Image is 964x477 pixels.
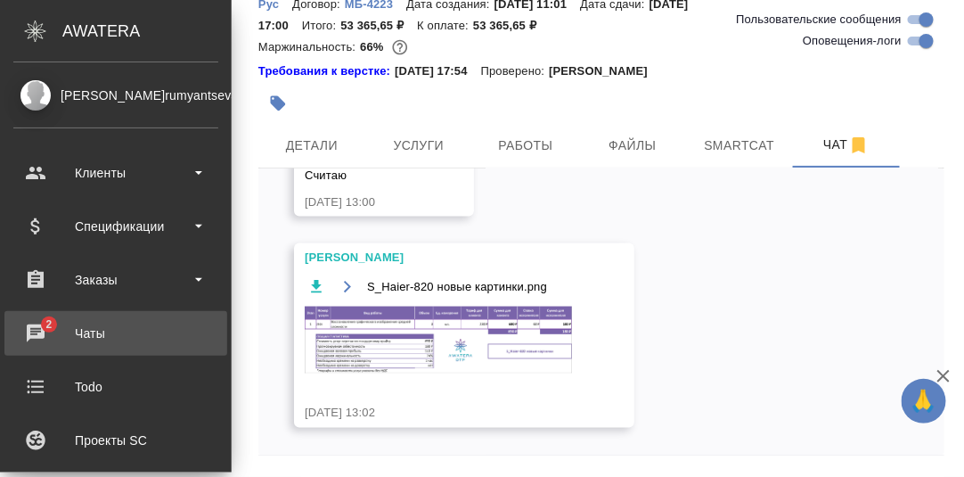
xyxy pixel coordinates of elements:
[305,307,572,374] img: S_Haier-820 новые картинки.png
[473,19,550,32] p: 53 365,65 ₽
[305,193,412,211] div: [DATE] 13:00
[388,36,412,59] button: 15011.47 RUB;
[481,62,550,80] p: Проверено:
[736,11,902,29] span: Пользовательские сообщения
[305,276,327,298] button: Скачать
[417,19,473,32] p: К оплате:
[4,311,227,356] a: 2Чаты
[340,19,417,32] p: 53 365,65 ₽
[376,135,462,157] span: Услуги
[13,267,218,293] div: Заказы
[367,278,547,296] span: S_Haier-820 новые картинки.png
[4,365,227,409] a: Todo
[258,84,298,123] button: Добавить тэг
[13,320,218,347] div: Чаты
[803,32,902,50] span: Оповещения-логи
[804,134,889,156] span: Чат
[305,169,347,182] span: Считаю
[62,13,232,49] div: AWATERA
[336,276,358,298] button: Открыть на драйве
[305,405,572,423] div: [DATE] 13:02
[13,427,218,454] div: Проекты SC
[483,135,568,157] span: Работы
[590,135,675,157] span: Файлы
[302,19,340,32] p: Итого:
[13,213,218,240] div: Спецификации
[258,62,395,80] div: Нажми, чтобы открыть папку с инструкцией
[4,418,227,463] a: Проекты SC
[258,62,395,80] a: Требования к верстке:
[902,379,946,424] button: 🙏
[697,135,782,157] span: Smartcat
[13,374,218,400] div: Todo
[305,249,572,267] div: [PERSON_NAME]
[909,382,939,420] span: 🙏
[395,62,481,80] p: [DATE] 17:54
[549,62,661,80] p: [PERSON_NAME]
[360,40,388,53] p: 66%
[35,316,62,333] span: 2
[13,160,218,186] div: Клиенты
[258,40,360,53] p: Маржинальность:
[269,135,355,157] span: Детали
[13,86,218,105] div: [PERSON_NAME]rumyantseva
